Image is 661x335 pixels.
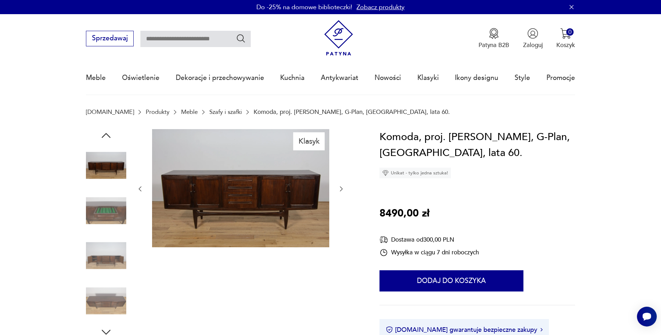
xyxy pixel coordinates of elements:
a: Klasyki [417,62,439,94]
img: Zdjęcie produktu Komoda, proj. V. Wilkins, G-Plan, Wielka Brytania, lata 60. [86,236,126,276]
img: Ikona koszyka [560,28,571,39]
button: Zaloguj [523,28,543,49]
a: Kuchnia [280,62,305,94]
a: Ikony designu [455,62,498,94]
iframe: Smartsupp widget button [637,307,657,327]
img: Ikona dostawy [379,235,388,244]
p: Komoda, proj. [PERSON_NAME], G-Plan, [GEOGRAPHIC_DATA], lata 60. [254,109,450,115]
a: Szafy i szafki [209,109,242,115]
div: Unikat - tylko jedna sztuka! [379,168,451,178]
a: Dekoracje i przechowywanie [176,62,264,94]
div: 0 [566,28,574,36]
button: Dodaj do koszyka [379,270,523,291]
a: Nowości [375,62,401,94]
a: [DOMAIN_NAME] [86,109,134,115]
img: Ikona diamentu [382,170,389,176]
img: Zdjęcie produktu Komoda, proj. V. Wilkins, G-Plan, Wielka Brytania, lata 60. [86,281,126,321]
a: Promocje [546,62,575,94]
div: Dostawa od 300,00 PLN [379,235,479,244]
img: Ikona strzałki w prawo [540,328,543,331]
a: Style [515,62,530,94]
p: Zaloguj [523,41,543,49]
button: Patyna B2B [479,28,509,49]
div: Klasyk [293,132,325,150]
a: Ikona medaluPatyna B2B [479,28,509,49]
a: Produkty [146,109,169,115]
p: Koszyk [556,41,575,49]
div: Wysyłka w ciągu 7 dni roboczych [379,248,479,257]
img: Zdjęcie produktu Komoda, proj. V. Wilkins, G-Plan, Wielka Brytania, lata 60. [86,190,126,231]
img: Ikona medalu [488,28,499,39]
a: Antykwariat [321,62,358,94]
button: 0Koszyk [556,28,575,49]
h1: Komoda, proj. [PERSON_NAME], G-Plan, [GEOGRAPHIC_DATA], lata 60. [379,129,575,161]
p: Do -25% na domowe biblioteczki! [256,3,352,12]
a: Oświetlenie [122,62,160,94]
button: [DOMAIN_NAME] gwarantuje bezpieczne zakupy [386,325,543,334]
img: Patyna - sklep z meblami i dekoracjami vintage [321,20,356,56]
img: Ikonka użytkownika [527,28,538,39]
img: Zdjęcie produktu Komoda, proj. V. Wilkins, G-Plan, Wielka Brytania, lata 60. [152,129,329,247]
p: Patyna B2B [479,41,509,49]
a: Zobacz produkty [356,3,405,12]
img: Ikona certyfikatu [386,326,393,333]
a: Meble [181,109,198,115]
a: Meble [86,62,106,94]
button: Sprzedawaj [86,31,134,46]
p: 8490,00 zł [379,206,429,222]
button: Szukaj [236,33,246,44]
img: Zdjęcie produktu Komoda, proj. V. Wilkins, G-Plan, Wielka Brytania, lata 60. [86,145,126,186]
a: Sprzedawaj [86,36,134,42]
